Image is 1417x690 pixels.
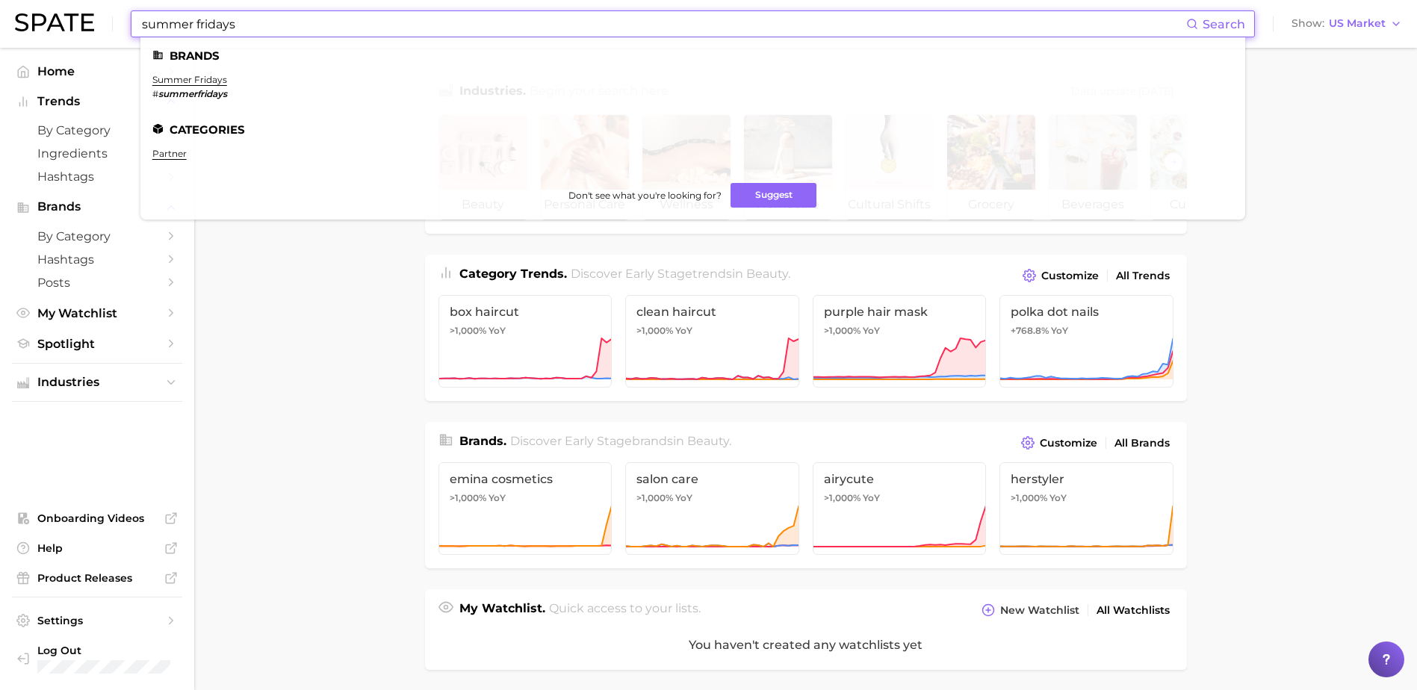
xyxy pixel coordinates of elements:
a: Ingredients [12,142,182,165]
a: emina cosmetics>1,000% YoY [438,462,613,555]
a: box haircut>1,000% YoY [438,295,613,388]
span: Customize [1041,270,1099,282]
span: >1,000% [450,325,486,336]
span: YoY [675,492,692,504]
button: New Watchlist [978,600,1082,621]
span: airycute [824,472,976,486]
a: Spotlight [12,332,182,355]
button: Suggest [731,183,816,208]
a: airycute>1,000% YoY [813,462,987,555]
li: Brands [152,49,1233,62]
a: All Trends [1112,266,1173,286]
button: Customize [1019,265,1102,286]
button: Customize [1017,432,1100,453]
span: Onboarding Videos [37,512,157,525]
span: Search [1203,17,1245,31]
span: Discover Early Stage trends in . [571,267,790,281]
span: >1,000% [636,492,673,503]
span: Hashtags [37,252,157,267]
span: Discover Early Stage brands in . [510,434,731,448]
a: salon care>1,000% YoY [625,462,799,555]
span: Industries [37,376,157,389]
li: Categories [152,123,1233,136]
span: Category Trends . [459,267,567,281]
span: YoY [863,325,880,337]
span: YoY [489,325,506,337]
span: All Watchlists [1097,604,1170,617]
span: Brands [37,200,157,214]
span: Log Out [37,644,170,657]
a: Hashtags [12,248,182,271]
span: >1,000% [450,492,486,503]
a: All Watchlists [1093,600,1173,621]
img: SPATE [15,13,94,31]
span: +768.8% [1011,325,1049,336]
span: beauty [746,267,788,281]
span: Brands . [459,434,506,448]
a: herstyler>1,000% YoY [999,462,1173,555]
span: YoY [1049,492,1067,504]
span: US Market [1329,19,1386,28]
span: All Trends [1116,270,1170,282]
span: YoY [863,492,880,504]
a: by Category [12,225,182,248]
a: by Category [12,119,182,142]
span: purple hair mask [824,305,976,319]
span: New Watchlist [1000,604,1079,617]
span: Show [1292,19,1324,28]
a: All Brands [1111,433,1173,453]
a: Product Releases [12,567,182,589]
span: Home [37,64,157,78]
span: Trends [37,95,157,108]
span: clean haircut [636,305,788,319]
a: Log out. Currently logged in with e-mail SLong@ulta.com. [12,639,182,678]
button: Brands [12,196,182,218]
span: by Category [37,229,157,243]
span: Product Releases [37,571,157,585]
span: herstyler [1011,472,1162,486]
a: Settings [12,609,182,632]
a: Home [12,60,182,83]
span: beauty [687,434,729,448]
button: Industries [12,371,182,394]
span: Hashtags [37,170,157,184]
a: purple hair mask>1,000% YoY [813,295,987,388]
span: Customize [1040,437,1097,450]
a: Help [12,537,182,559]
span: Don't see what you're looking for? [568,190,722,201]
a: partner [152,148,187,159]
h2: Quick access to your lists. [549,600,701,621]
span: >1,000% [1011,492,1047,503]
a: Hashtags [12,165,182,188]
span: >1,000% [824,492,861,503]
span: >1,000% [824,325,861,336]
span: Help [37,541,157,555]
a: Onboarding Videos [12,507,182,529]
button: Trends [12,90,182,113]
span: salon care [636,472,788,486]
span: Settings [37,614,157,627]
h1: My Watchlist. [459,600,545,621]
span: My Watchlist [37,306,157,320]
span: Posts [37,276,157,290]
span: box haircut [450,305,601,319]
span: All Brands [1114,437,1170,450]
span: Ingredients [37,146,157,161]
button: ShowUS Market [1288,14,1406,34]
a: clean haircut>1,000% YoY [625,295,799,388]
a: Posts [12,271,182,294]
span: # [152,88,158,99]
span: YoY [1051,325,1068,337]
span: Spotlight [37,337,157,351]
span: by Category [37,123,157,137]
em: summerfridays [158,88,227,99]
span: polka dot nails [1011,305,1162,319]
input: Search here for a brand, industry, or ingredient [140,11,1186,37]
div: You haven't created any watchlists yet [425,621,1187,670]
span: emina cosmetics [450,472,601,486]
a: My Watchlist [12,302,182,325]
span: >1,000% [636,325,673,336]
a: polka dot nails+768.8% YoY [999,295,1173,388]
span: YoY [675,325,692,337]
a: summer fridays [152,74,227,85]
